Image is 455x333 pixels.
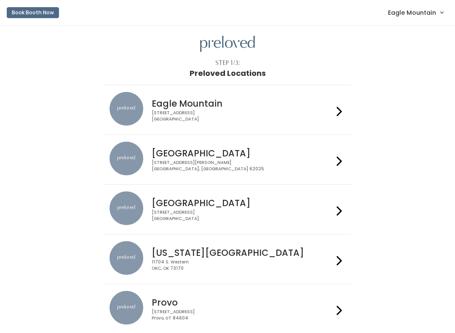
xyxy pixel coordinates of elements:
[152,259,333,271] div: 11704 S. Western OKC, OK 73170
[152,209,333,222] div: [STREET_ADDRESS] [GEOGRAPHIC_DATA]
[110,92,345,128] a: preloved location Eagle Mountain [STREET_ADDRESS][GEOGRAPHIC_DATA]
[7,3,59,22] a: Book Booth Now
[152,298,333,307] h4: Provo
[152,160,333,172] div: [STREET_ADDRESS][PERSON_NAME] [GEOGRAPHIC_DATA], [GEOGRAPHIC_DATA] 62025
[200,36,255,52] img: preloved logo
[110,241,143,275] img: preloved location
[7,7,59,18] button: Book Booth Now
[152,148,333,158] h4: [GEOGRAPHIC_DATA]
[152,110,333,122] div: [STREET_ADDRESS] [GEOGRAPHIC_DATA]
[110,291,345,327] a: preloved location Provo [STREET_ADDRESS]Provo, UT 84604
[152,248,333,258] h4: [US_STATE][GEOGRAPHIC_DATA]
[110,142,345,177] a: preloved location [GEOGRAPHIC_DATA] [STREET_ADDRESS][PERSON_NAME][GEOGRAPHIC_DATA], [GEOGRAPHIC_D...
[152,309,333,321] div: [STREET_ADDRESS] Provo, UT 84604
[215,59,240,67] div: Step 1/3:
[388,8,436,17] span: Eagle Mountain
[110,241,345,277] a: preloved location [US_STATE][GEOGRAPHIC_DATA] 11704 S. WesternOKC, OK 73170
[110,291,143,325] img: preloved location
[152,99,333,108] h4: Eagle Mountain
[380,3,452,21] a: Eagle Mountain
[110,142,143,175] img: preloved location
[190,69,266,78] h1: Preloved Locations
[152,198,333,208] h4: [GEOGRAPHIC_DATA]
[110,191,143,225] img: preloved location
[110,191,345,227] a: preloved location [GEOGRAPHIC_DATA] [STREET_ADDRESS][GEOGRAPHIC_DATA]
[110,92,143,126] img: preloved location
